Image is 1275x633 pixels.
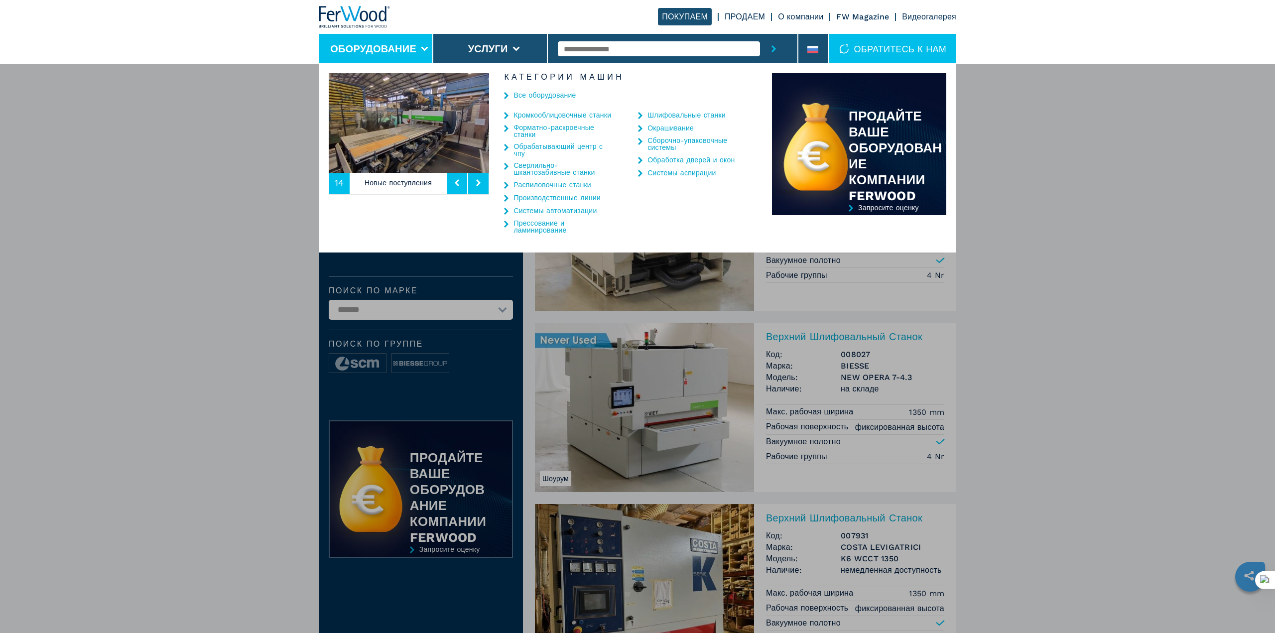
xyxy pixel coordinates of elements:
a: Обрабатывающий центр с чпу [513,143,613,157]
img: ОБРАТИТЕСЬ К НАМ [839,44,849,54]
a: ПОКУПАЕМ [658,8,712,25]
h6: Категории машин [489,73,772,81]
img: image [489,73,649,173]
div: ОБРАТИТЕСЬ К НАМ [829,34,956,64]
a: FW Magazine [836,12,889,21]
a: Форматно-раскроечные станки [513,124,613,138]
a: Все оборудование [513,92,576,99]
a: Видеогалерея [902,12,956,21]
button: Услуги [468,43,508,55]
a: Системы автоматизации [513,207,597,214]
img: Ferwood [319,6,390,28]
a: Сборочно-упаковочные системы [647,137,747,151]
a: Окрашивание [647,125,694,131]
a: Кромкооблицовочные станки [513,112,611,119]
a: Сверлильно-шкантозабивные станки [513,162,613,176]
a: Системы аспирации [647,169,716,176]
img: image [329,73,489,173]
div: ПРОДАЙТЕ ВАШЕ ОБОРУДОВАНИЕ КОМПАНИИ FERWOOD [849,108,946,204]
a: О компании [778,12,823,21]
span: 14 [335,178,344,187]
p: Новые поступления [350,171,447,194]
a: Распиловочные станки [513,181,591,188]
a: Запросите оценку [772,204,946,238]
a: Прессование и ламинирование [513,220,613,234]
a: Шлифовальные станки [647,112,726,119]
a: ПРОДАЕМ [725,12,765,21]
button: submit-button [760,34,787,64]
a: Обработка дверей и окон [647,156,735,163]
a: Производственные линии [513,194,600,201]
button: Оборудование [330,43,416,55]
